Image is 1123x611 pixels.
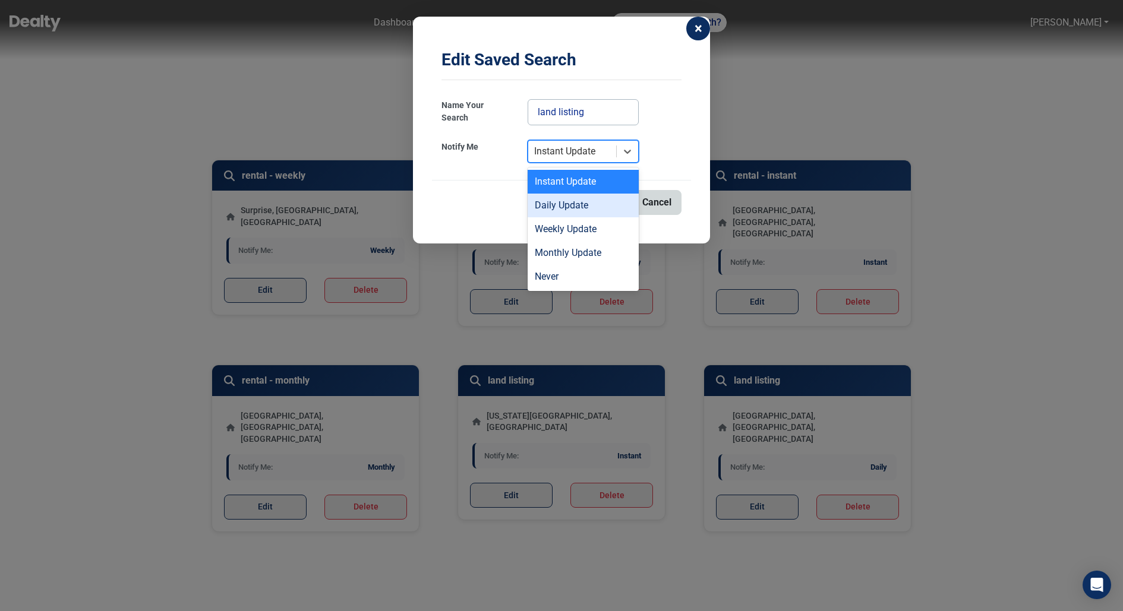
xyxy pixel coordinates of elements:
[441,100,484,122] b: Name Your Search
[528,99,639,125] input: Name your search
[6,575,42,611] iframe: BigID CMP Widget
[441,50,682,70] h3: Edit Saved Search
[528,194,639,217] div: Daily Update
[528,265,639,289] div: Never
[632,190,682,215] button: Cancel
[528,217,639,241] div: Weekly Update
[1083,571,1111,599] div: Open Intercom Messenger
[528,241,639,265] div: Monthly Update
[528,170,639,194] div: Instant Update
[441,142,478,151] b: Notify Me
[534,144,595,159] div: Instant Update
[695,21,702,36] span: ×
[686,17,710,40] button: Close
